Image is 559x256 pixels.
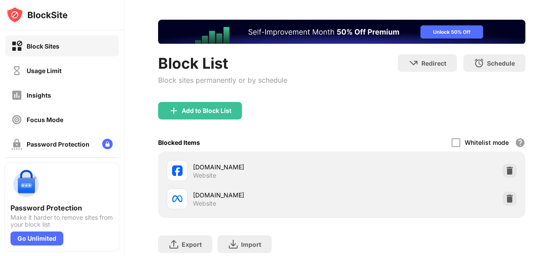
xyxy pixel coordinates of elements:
[27,116,63,123] div: Focus Mode
[158,76,287,84] div: Block sites permanently or by schedule
[158,139,200,146] div: Blocked Items
[27,67,62,74] div: Usage Limit
[465,139,509,146] div: Whitelist mode
[10,231,63,245] div: Go Unlimited
[11,139,22,150] img: password-protection-off.svg
[27,140,90,148] div: Password Protection
[182,107,231,114] div: Add to Block List
[10,203,114,212] div: Password Protection
[11,114,22,125] img: focus-off.svg
[193,162,342,172] div: [DOMAIN_NAME]
[158,54,287,72] div: Block List
[10,168,42,200] img: push-password-protection.svg
[102,139,113,149] img: lock-menu.svg
[27,91,51,99] div: Insights
[6,6,68,24] img: logo-blocksite.svg
[172,193,183,204] img: favicons
[193,200,216,207] div: Website
[27,42,59,50] div: Block Sites
[158,20,525,44] iframe: Banner
[193,172,216,179] div: Website
[182,241,202,248] div: Export
[11,65,22,76] img: time-usage-off.svg
[241,241,261,248] div: Import
[421,60,446,67] div: Redirect
[10,214,114,228] div: Make it harder to remove sites from your block list
[172,165,183,176] img: favicons
[11,41,22,52] img: block-on.svg
[11,90,22,101] img: insights-off.svg
[193,190,342,200] div: [DOMAIN_NAME]
[487,60,515,67] div: Schedule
